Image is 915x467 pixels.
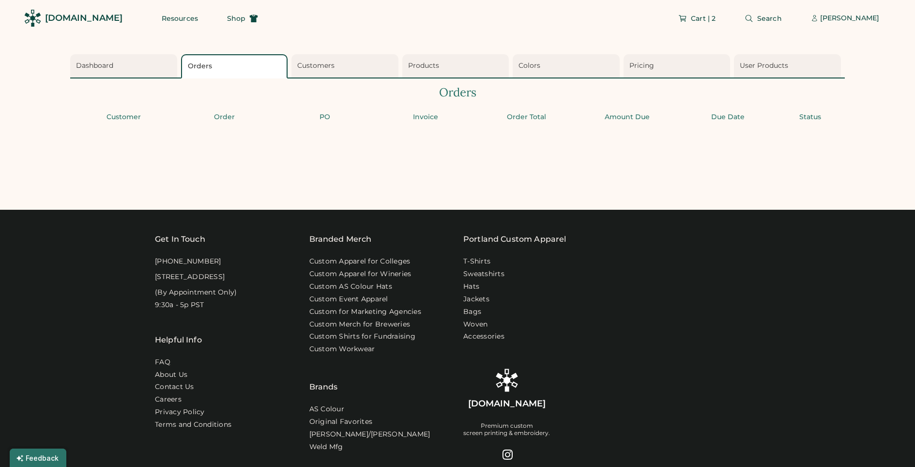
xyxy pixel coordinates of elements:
[150,9,210,28] button: Resources
[309,257,411,266] a: Custom Apparel for Colleges
[309,417,373,427] a: Original Favorites
[155,272,225,282] div: [STREET_ADDRESS]
[76,112,171,122] div: Customer
[155,334,202,346] div: Helpful Info
[495,369,518,392] img: Rendered Logo - Screens
[680,112,775,122] div: Due Date
[277,112,372,122] div: PO
[463,295,489,304] a: Jackets
[378,112,473,122] div: Invoice
[297,61,396,71] div: Customers
[155,395,182,405] a: Careers
[691,15,716,22] span: Cart | 2
[76,61,174,71] div: Dashboard
[45,12,122,24] div: [DOMAIN_NAME]
[309,442,343,452] a: Weld Mfg
[177,112,272,122] div: Order
[479,112,574,122] div: Order Total
[579,112,674,122] div: Amount Due
[733,9,793,28] button: Search
[24,10,41,27] img: Rendered Logo - Screens
[155,288,237,297] div: (By Appointment Only)
[309,320,411,329] a: Custom Merch for Breweries
[155,382,194,392] a: Contact Us
[155,233,205,245] div: Get In Touch
[820,14,879,23] div: [PERSON_NAME]
[309,344,375,354] a: Custom Workwear
[227,15,245,22] span: Shop
[309,332,415,342] a: Custom Shirts for Fundraising
[155,420,231,430] div: Terms and Conditions
[309,430,430,439] a: [PERSON_NAME]/[PERSON_NAME]
[781,112,839,122] div: Status
[463,307,481,317] a: Bags
[309,357,338,393] div: Brands
[309,269,412,279] a: Custom Apparel for Wineries
[629,61,728,71] div: Pricing
[309,233,372,245] div: Branded Merch
[309,307,421,317] a: Custom for Marketing Agencies
[463,320,488,329] a: Woven
[215,9,270,28] button: Shop
[155,358,170,367] a: FAQ
[188,62,284,71] div: Orders
[155,407,205,417] a: Privacy Policy
[667,9,727,28] button: Cart | 2
[309,295,388,304] a: Custom Event Apparel
[463,257,490,266] a: T-Shirts
[468,398,546,410] div: [DOMAIN_NAME]
[155,300,204,310] div: 9:30a - 5p PST
[740,61,838,71] div: User Products
[463,422,550,437] div: Premium custom screen printing & embroidery.
[463,233,566,245] a: Portland Custom Apparel
[309,282,392,292] a: Custom AS Colour Hats
[463,269,504,279] a: Sweatshirts
[463,332,504,342] a: Accessories
[155,370,187,380] a: About Us
[463,282,479,292] a: Hats
[408,61,506,71] div: Products
[155,257,221,266] div: [PHONE_NUMBER]
[309,405,344,414] a: AS Colour
[757,15,782,22] span: Search
[70,84,845,101] div: Orders
[518,61,617,71] div: Colors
